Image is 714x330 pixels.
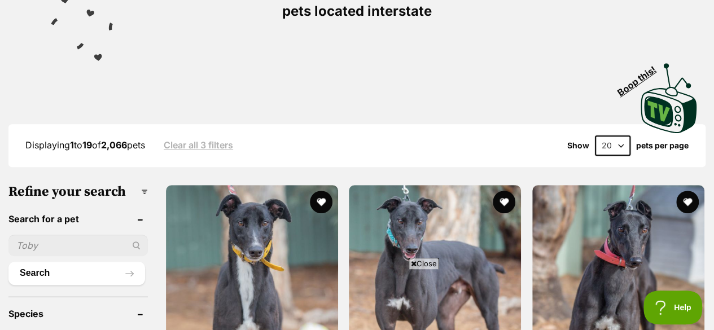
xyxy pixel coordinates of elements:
strong: 19 [82,139,92,151]
span: Close [409,258,439,269]
span: Show [567,141,589,150]
iframe: Help Scout Beacon - Open [643,291,703,324]
label: pets per page [636,141,689,150]
button: favourite [493,191,516,213]
a: Clear all 3 filters [164,140,233,150]
span: Boop this! [615,57,667,98]
input: Toby [8,235,148,256]
span: Displaying to of pets [25,139,145,151]
button: Search [8,262,145,284]
iframe: Advertisement [152,274,563,324]
button: favourite [310,191,332,213]
a: Boop this! [641,53,697,135]
header: Species [8,309,148,319]
header: Search for a pet [8,214,148,224]
img: PetRescue TV logo [641,63,697,133]
strong: 2,066 [101,139,127,151]
strong: 1 [70,139,74,151]
h3: Refine your search [8,184,148,200]
button: favourite [676,191,699,213]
